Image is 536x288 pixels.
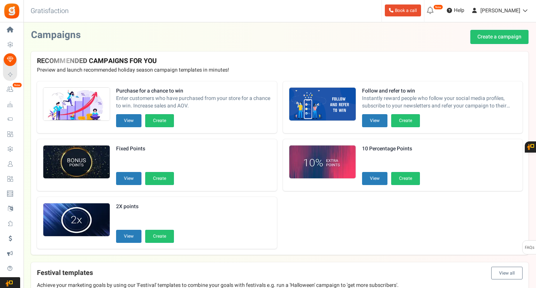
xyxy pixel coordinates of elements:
[12,82,22,88] em: New
[452,7,464,14] span: Help
[470,30,529,44] a: Create a campaign
[3,3,20,19] img: Gratisfaction
[391,172,420,185] button: Create
[385,4,421,16] a: Book a call
[37,66,523,74] p: Preview and launch recommended holiday season campaign templates in minutes!
[37,267,523,279] h4: Festival templates
[43,88,110,121] img: Recommended Campaigns
[43,203,110,237] img: Recommended Campaigns
[524,241,535,255] span: FAQs
[116,114,141,127] button: View
[116,87,271,95] strong: Purchase for a chance to win
[444,4,467,16] a: Help
[145,230,174,243] button: Create
[362,114,387,127] button: View
[43,145,110,179] img: Recommended Campaigns
[362,145,420,153] strong: 10 Percentage Points
[37,57,523,65] h4: RECOMMENDED CAMPAIGNS FOR YOU
[116,172,141,185] button: View
[3,83,20,96] a: New
[145,172,174,185] button: Create
[289,145,356,179] img: Recommended Campaigns
[116,203,174,210] strong: 2X points
[31,30,81,41] h2: Campaigns
[362,172,387,185] button: View
[145,114,174,127] button: Create
[116,230,141,243] button: View
[480,7,520,15] span: [PERSON_NAME]
[116,145,174,153] strong: Fixed Points
[116,95,271,110] span: Enter customers who have purchased from your store for a chance to win. Increase sales and AOV.
[362,95,517,110] span: Instantly reward people who follow your social media profiles, subscribe to your newsletters and ...
[362,87,517,95] strong: Follow and refer to win
[391,114,420,127] button: Create
[491,267,523,279] button: View all
[289,88,356,121] img: Recommended Campaigns
[433,4,443,10] em: New
[22,4,77,19] h3: Gratisfaction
